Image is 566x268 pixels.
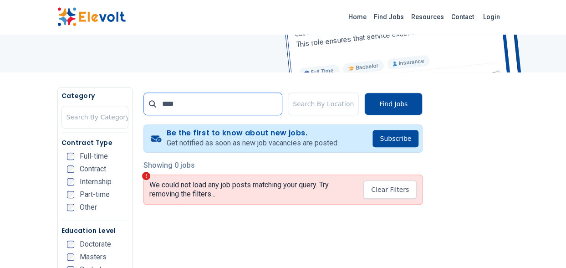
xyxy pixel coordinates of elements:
span: Full-time [80,153,108,160]
span: Masters [80,253,107,261]
img: Elevolt [57,7,126,26]
h5: Education Level [61,226,128,235]
input: Contract [67,165,74,173]
button: Find Jobs [364,93,423,115]
h4: Be the first to know about new jobs. [167,129,338,138]
span: Part-time [80,191,110,198]
span: Contract [80,165,106,173]
span: Internship [80,178,112,186]
input: Internship [67,178,74,186]
button: Clear Filters [363,180,417,199]
iframe: Chat Widget [520,224,566,268]
a: Resources [408,10,448,24]
button: Subscribe [372,130,418,147]
input: Part-time [67,191,74,198]
p: Showing 0 jobs [143,160,423,171]
input: Other [67,204,74,211]
input: Masters [67,253,74,261]
p: Get notified as soon as new job vacancies are posted. [167,138,338,149]
span: Doctorate [80,241,111,248]
input: Doctorate [67,241,74,248]
h5: Category [61,91,128,100]
a: Home [345,10,370,24]
a: Find Jobs [370,10,408,24]
a: Contact [448,10,478,24]
p: We could not load any job posts matching your query. Try removing the filters... [149,180,356,199]
span: Other [80,204,97,211]
h5: Contract Type [61,138,128,147]
input: Full-time [67,153,74,160]
a: Login [478,8,505,26]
